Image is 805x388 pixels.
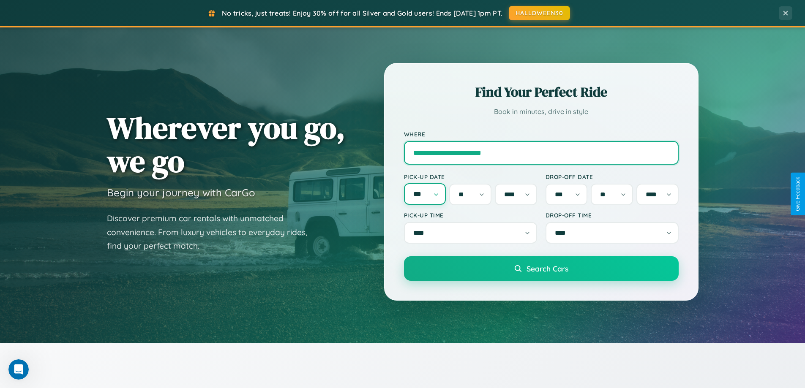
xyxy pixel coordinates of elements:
[107,212,318,253] p: Discover premium car rentals with unmatched convenience. From luxury vehicles to everyday rides, ...
[404,173,537,180] label: Pick-up Date
[795,177,801,211] div: Give Feedback
[404,83,679,101] h2: Find Your Perfect Ride
[107,111,345,178] h1: Wherever you go, we go
[107,186,255,199] h3: Begin your journey with CarGo
[404,212,537,219] label: Pick-up Time
[404,256,679,281] button: Search Cars
[222,9,502,17] span: No tricks, just treats! Enjoy 30% off for all Silver and Gold users! Ends [DATE] 1pm PT.
[404,130,679,138] label: Where
[404,106,679,118] p: Book in minutes, drive in style
[546,212,679,219] label: Drop-off Time
[546,173,679,180] label: Drop-off Date
[509,6,570,20] button: HALLOWEEN30
[8,359,29,380] iframe: Intercom live chat
[527,264,568,273] span: Search Cars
